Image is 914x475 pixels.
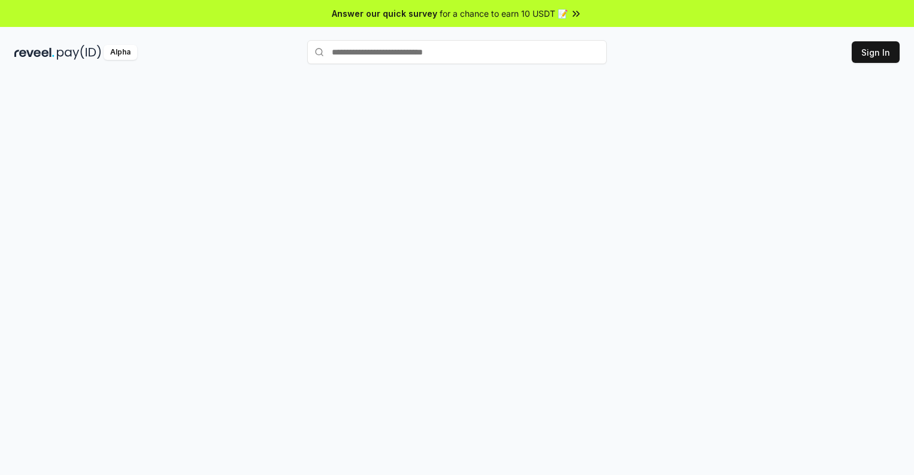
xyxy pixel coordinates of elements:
[852,41,900,63] button: Sign In
[14,45,55,60] img: reveel_dark
[104,45,137,60] div: Alpha
[57,45,101,60] img: pay_id
[332,7,437,20] span: Answer our quick survey
[440,7,568,20] span: for a chance to earn 10 USDT 📝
